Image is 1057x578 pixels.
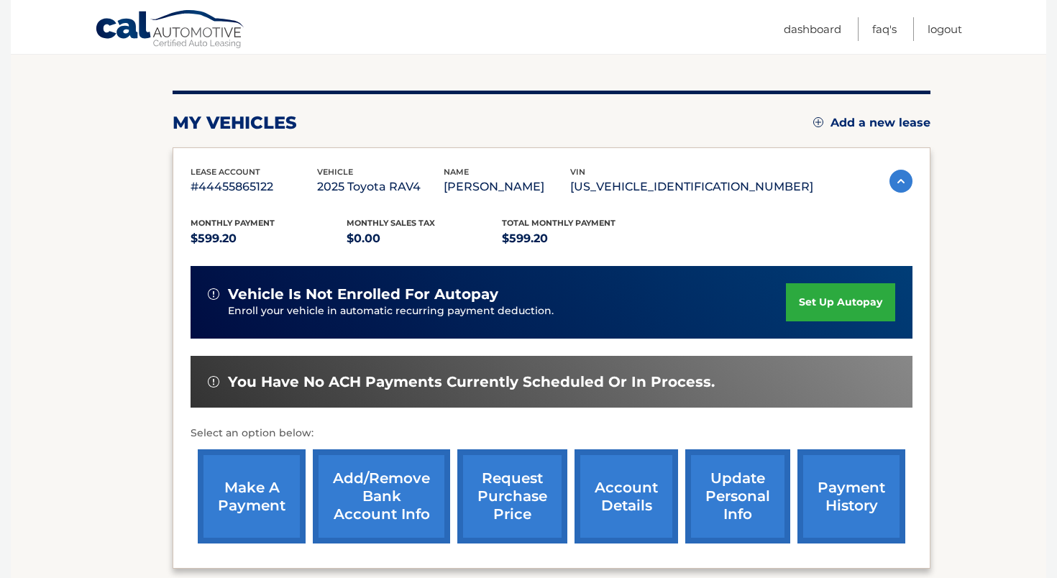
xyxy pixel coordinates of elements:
span: Monthly sales Tax [347,218,435,228]
span: lease account [191,167,260,177]
h2: my vehicles [173,112,297,134]
a: Add/Remove bank account info [313,449,450,543]
p: $599.20 [191,229,347,249]
span: Total Monthly Payment [502,218,616,228]
p: Select an option below: [191,425,912,442]
a: set up autopay [786,283,895,321]
a: Add a new lease [813,116,930,130]
img: alert-white.svg [208,376,219,387]
img: accordion-active.svg [889,170,912,193]
span: name [444,167,469,177]
a: Cal Automotive [95,9,246,51]
p: [US_VEHICLE_IDENTIFICATION_NUMBER] [570,177,813,197]
p: 2025 Toyota RAV4 [317,177,444,197]
p: #44455865122 [191,177,317,197]
p: $599.20 [502,229,658,249]
a: account details [575,449,678,543]
p: Enroll your vehicle in automatic recurring payment deduction. [228,303,786,319]
img: alert-white.svg [208,288,219,300]
a: make a payment [198,449,306,543]
a: request purchase price [457,449,567,543]
p: [PERSON_NAME] [444,177,570,197]
a: FAQ's [872,17,897,41]
img: add.svg [813,117,823,127]
a: payment history [797,449,905,543]
a: Logout [928,17,962,41]
span: vin [570,167,585,177]
span: vehicle is not enrolled for autopay [228,285,498,303]
span: vehicle [317,167,353,177]
a: Dashboard [784,17,841,41]
span: You have no ACH payments currently scheduled or in process. [228,373,715,391]
span: Monthly Payment [191,218,275,228]
p: $0.00 [347,229,503,249]
a: update personal info [685,449,790,543]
